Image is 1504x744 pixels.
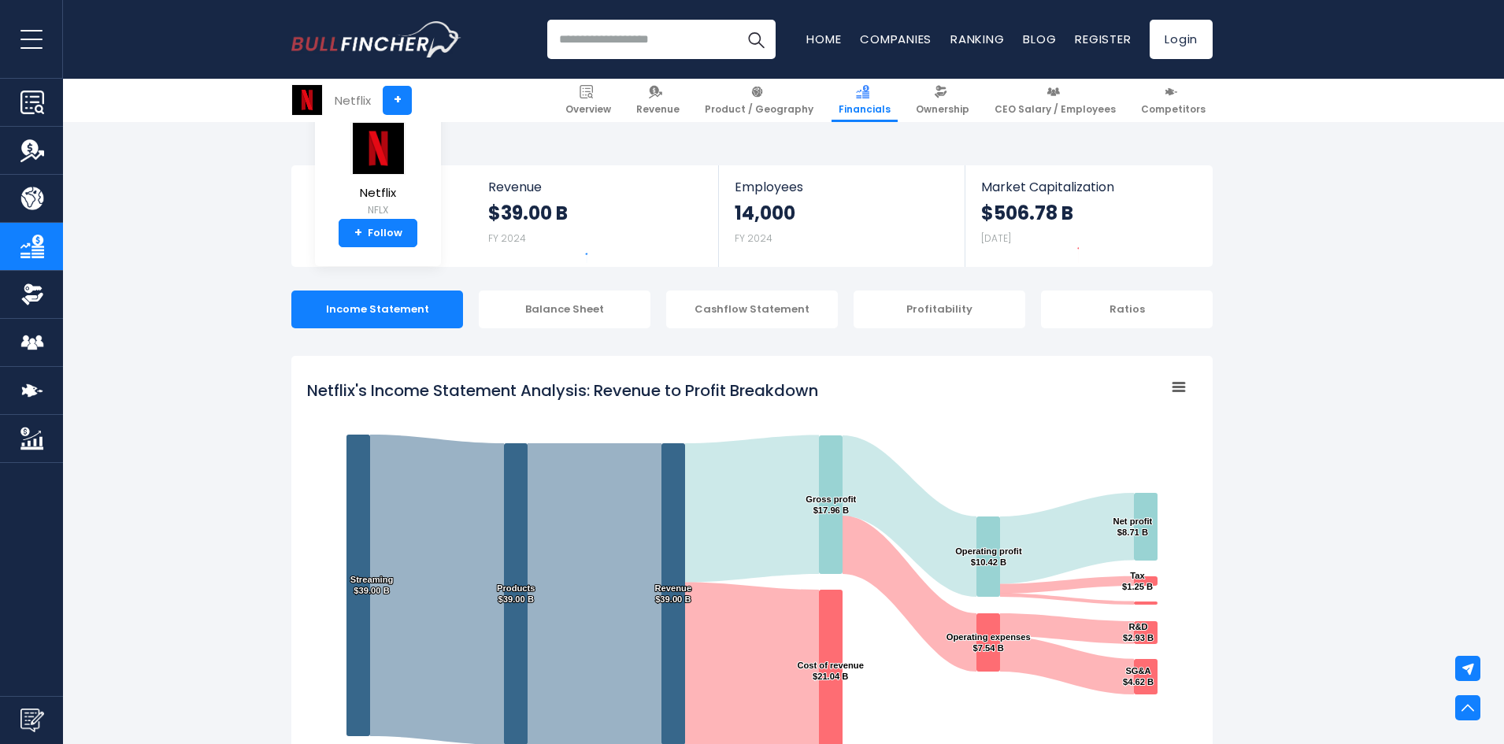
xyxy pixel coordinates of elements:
small: FY 2024 [488,231,526,245]
a: Register [1075,31,1131,47]
a: Overview [558,79,618,122]
strong: $506.78 B [981,201,1073,225]
span: Employees [735,180,948,194]
img: NFLX logo [292,85,322,115]
text: Operating profit $10.42 B [955,546,1022,567]
a: CEO Salary / Employees [987,79,1123,122]
text: Products $39.00 B [497,583,535,604]
img: Ownership [20,283,44,306]
text: Cost of revenue $21.04 B [797,661,864,681]
a: Competitors [1134,79,1213,122]
text: Streaming $39.00 B [350,575,394,595]
div: Balance Sheet [479,291,650,328]
button: Search [736,20,776,59]
a: Ranking [950,31,1004,47]
span: Ownership [916,103,969,116]
a: + [383,86,412,115]
div: Netflix [335,91,371,109]
span: Revenue [636,103,680,116]
small: [DATE] [981,231,1011,245]
strong: + [354,226,362,240]
text: Gross profit $17.96 B [806,494,856,515]
a: Revenue $39.00 B FY 2024 [472,165,719,267]
div: Cashflow Statement [666,291,838,328]
span: Market Capitalization [981,180,1195,194]
a: Netflix NFLX [350,121,406,220]
a: Market Capitalization $506.78 B [DATE] [965,165,1211,267]
img: Bullfincher logo [291,21,461,57]
div: Ratios [1041,291,1213,328]
small: NFLX [350,203,406,217]
tspan: Netflix's Income Statement Analysis: Revenue to Profit Breakdown [307,379,818,402]
a: Blog [1023,31,1056,47]
strong: $39.00 B [488,201,568,225]
div: Income Statement [291,291,463,328]
text: Operating expenses $7.54 B [946,632,1031,653]
img: NFLX logo [350,122,406,175]
a: Ownership [909,79,976,122]
strong: 14,000 [735,201,795,225]
text: Net profit $8.71 B [1113,516,1153,537]
span: Overview [565,103,611,116]
span: CEO Salary / Employees [995,103,1116,116]
span: Netflix [350,187,406,200]
span: Financials [839,103,891,116]
span: Competitors [1141,103,1206,116]
small: FY 2024 [735,231,772,245]
text: Revenue $39.00 B [655,583,692,604]
text: SG&A $4.62 B [1123,666,1154,687]
a: Product / Geography [698,79,821,122]
a: +Follow [339,219,417,247]
a: Home [806,31,841,47]
a: Financials [832,79,898,122]
a: Go to homepage [291,21,461,57]
div: Profitability [854,291,1025,328]
text: R&D $2.93 B [1123,622,1154,642]
text: Tax $1.25 B [1122,571,1153,591]
a: Employees 14,000 FY 2024 [719,165,964,267]
span: Revenue [488,180,703,194]
a: Companies [860,31,932,47]
span: Product / Geography [705,103,813,116]
a: Login [1150,20,1213,59]
a: Revenue [629,79,687,122]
